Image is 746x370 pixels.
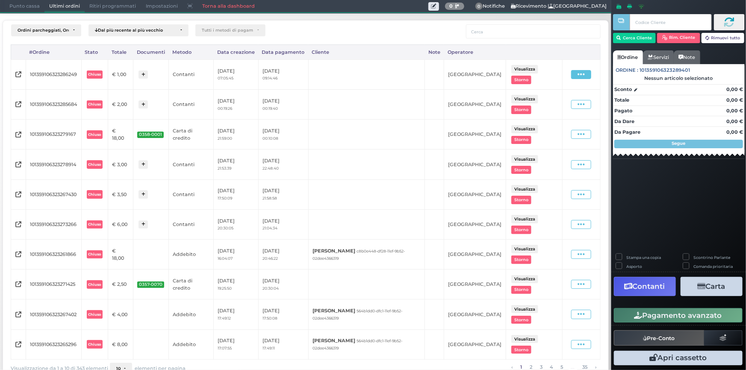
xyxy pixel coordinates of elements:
td: [DATE] [213,240,258,270]
b: Chiuso [88,252,101,256]
small: 16:04:07 [218,256,233,261]
td: Addebito [168,240,213,270]
button: Storno [511,76,531,84]
span: 101359106323289401 [640,67,690,74]
td: € 4,00 [108,300,133,329]
button: Visualizza [511,155,538,163]
td: [DATE] [258,150,308,179]
td: [GEOGRAPHIC_DATA] [444,270,506,300]
td: [GEOGRAPHIC_DATA] [444,329,506,359]
button: Visualizza [511,245,538,253]
td: [DATE] [258,120,308,150]
label: Scontrino Parlante [694,255,731,260]
button: Visualizza [511,305,538,313]
td: [DATE] [213,120,258,150]
div: Tutti i metodi di pagamento [202,28,253,33]
td: Contanti [168,179,213,209]
td: 101359106323267402 [26,300,81,329]
td: [DATE] [258,300,308,329]
b: Chiuso [88,102,101,106]
td: [DATE] [258,240,308,270]
span: Ultimi ordini [44,0,85,12]
td: € 8,00 [108,329,133,359]
small: 17:07:55 [218,346,232,350]
button: Visualizza [511,95,538,103]
div: Operatore [444,45,506,59]
td: 101359106323265296 [26,329,81,359]
label: Comanda prioritaria [694,264,733,269]
button: Storno [511,226,531,234]
button: Visualizza [511,335,538,343]
td: € 1,00 [108,59,133,89]
td: Contanti [168,59,213,89]
button: Storno [511,196,531,204]
td: [DATE] [258,179,308,209]
button: Visualizza [511,65,538,73]
td: [DATE] [258,270,308,300]
strong: Sconto [614,86,632,93]
strong: 0,00 € [726,118,743,124]
td: Addebito [168,300,213,329]
td: [GEOGRAPHIC_DATA] [444,179,506,209]
button: Dal più recente al più vecchio [88,24,189,36]
button: Visualizza [511,125,538,133]
strong: 0,00 € [726,129,743,135]
td: [GEOGRAPHIC_DATA] [444,150,506,179]
button: Storno [511,286,531,294]
td: [DATE] [258,329,308,359]
small: 09:14:46 [262,76,277,80]
label: Asporto [626,264,642,269]
div: #Ordine [26,45,81,59]
strong: 0,00 € [726,86,743,92]
button: Storno [511,316,531,324]
small: 17:49:11 [262,346,275,350]
small: 00:10:08 [262,136,278,141]
b: Chiuso [88,192,101,197]
button: Pagamento avanzato [614,308,743,323]
td: 101359106323286249 [26,59,81,89]
div: Nessun articolo selezionato [613,75,745,81]
button: Cerca Cliente [613,33,656,43]
input: Codice Cliente [630,14,711,30]
td: Contanti [168,150,213,179]
div: Totale [108,45,133,59]
button: Ordini parcheggiati, Ordini aperti, Ordini chiusi [11,24,81,36]
td: 101359106323261866 [26,240,81,270]
td: [GEOGRAPHIC_DATA] [444,300,506,329]
small: 00:19:40 [262,106,278,111]
td: 101359106323273266 [26,209,81,239]
td: [DATE] [258,59,308,89]
div: Data creazione [213,45,258,59]
button: Tutti i metodi di pagamento [195,24,265,36]
div: Stato [81,45,108,59]
small: 17:50:09 [218,196,232,200]
button: Storno [511,136,531,144]
td: [DATE] [213,90,258,120]
td: [GEOGRAPHIC_DATA] [444,59,506,89]
b: Chiuso [88,222,101,226]
button: Visualizza [511,185,538,193]
td: [DATE] [258,209,308,239]
button: Storno [511,346,531,354]
td: € 2,50 [108,270,133,300]
b: Chiuso [88,132,101,137]
strong: Da Pagare [614,129,640,135]
small: 564b1dd0-dfc1-11ef-9b52-02dee4366319 [313,338,402,350]
td: € 3,00 [108,150,133,179]
td: Addebito [168,329,213,359]
input: Cerca [466,24,601,38]
button: Pre-Conto [614,330,705,346]
div: Data pagamento [258,45,308,59]
button: Apri cassetto [614,351,743,365]
td: Contanti [168,90,213,120]
button: Visualizza [511,275,538,283]
small: 21:58:58 [262,196,277,200]
td: 101359106323278914 [26,150,81,179]
small: 21:04:34 [262,226,277,230]
div: Metodo [168,45,213,59]
span: Impostazioni [141,0,183,12]
td: Carta di credito [168,120,213,150]
td: € 6,00 [108,209,133,239]
b: 0 [449,3,453,9]
td: € 18,00 [108,120,133,150]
